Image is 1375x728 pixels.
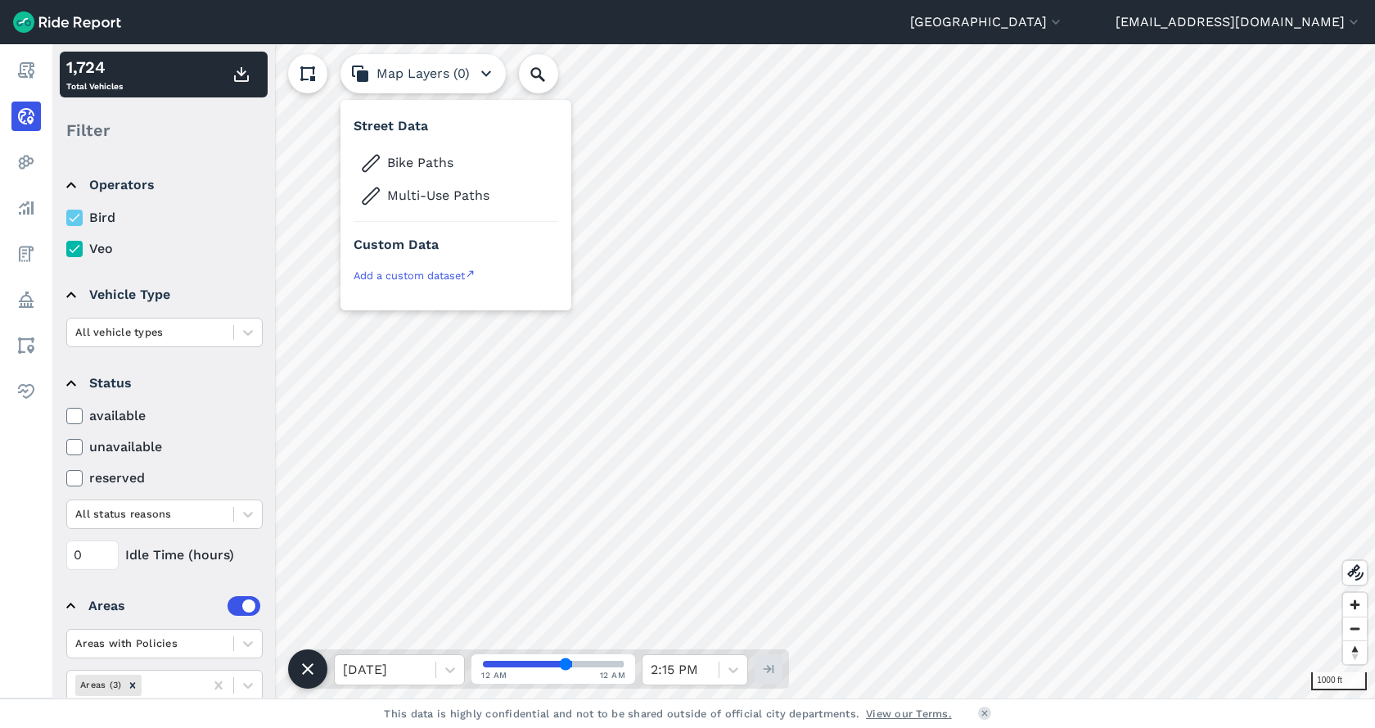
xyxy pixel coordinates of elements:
div: 1,724 [66,55,123,79]
div: Filter [60,105,268,156]
span: 12 AM [600,669,626,681]
a: Policy [11,285,41,314]
button: Multi-Use Paths [354,182,558,208]
button: Zoom out [1343,617,1367,640]
button: [GEOGRAPHIC_DATA] [910,12,1064,32]
button: [EMAIL_ADDRESS][DOMAIN_NAME] [1116,12,1362,32]
div: Remove Areas (3) [124,675,142,695]
h3: Custom Data [354,235,558,261]
input: Search Location or Vehicles [519,54,584,93]
a: Analyze [11,193,41,223]
img: Ride Report [13,11,121,33]
summary: Areas [66,583,260,629]
canvas: Map [52,44,1375,699]
summary: Vehicle Type [66,272,260,318]
label: Veo [66,239,263,259]
button: Zoom in [1343,593,1367,617]
label: unavailable [66,437,263,457]
div: Idle Time (hours) [66,540,263,570]
div: 1000 ft [1311,672,1367,690]
a: Areas [11,331,41,360]
span: Bike Paths [387,153,551,173]
div: Areas (3) [75,675,124,695]
a: Health [11,377,41,406]
label: available [66,406,263,426]
a: View our Terms. [866,706,952,721]
a: Add a custom dataset [354,268,558,294]
a: Realtime [11,102,41,131]
button: Reset bearing to north [1343,640,1367,664]
summary: Status [66,360,260,406]
summary: Operators [66,162,260,208]
button: Map Layers (0) [340,54,506,93]
a: Report [11,56,41,85]
span: 12 AM [481,669,507,681]
a: Fees [11,239,41,269]
div: Total Vehicles [66,55,123,94]
label: Bird [66,208,263,228]
span: Multi-Use Paths [387,186,551,206]
div: Areas [88,596,260,616]
button: Bike Paths [354,149,558,175]
label: reserved [66,468,263,488]
h3: Street Data [354,116,558,142]
a: Heatmaps [11,147,41,177]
